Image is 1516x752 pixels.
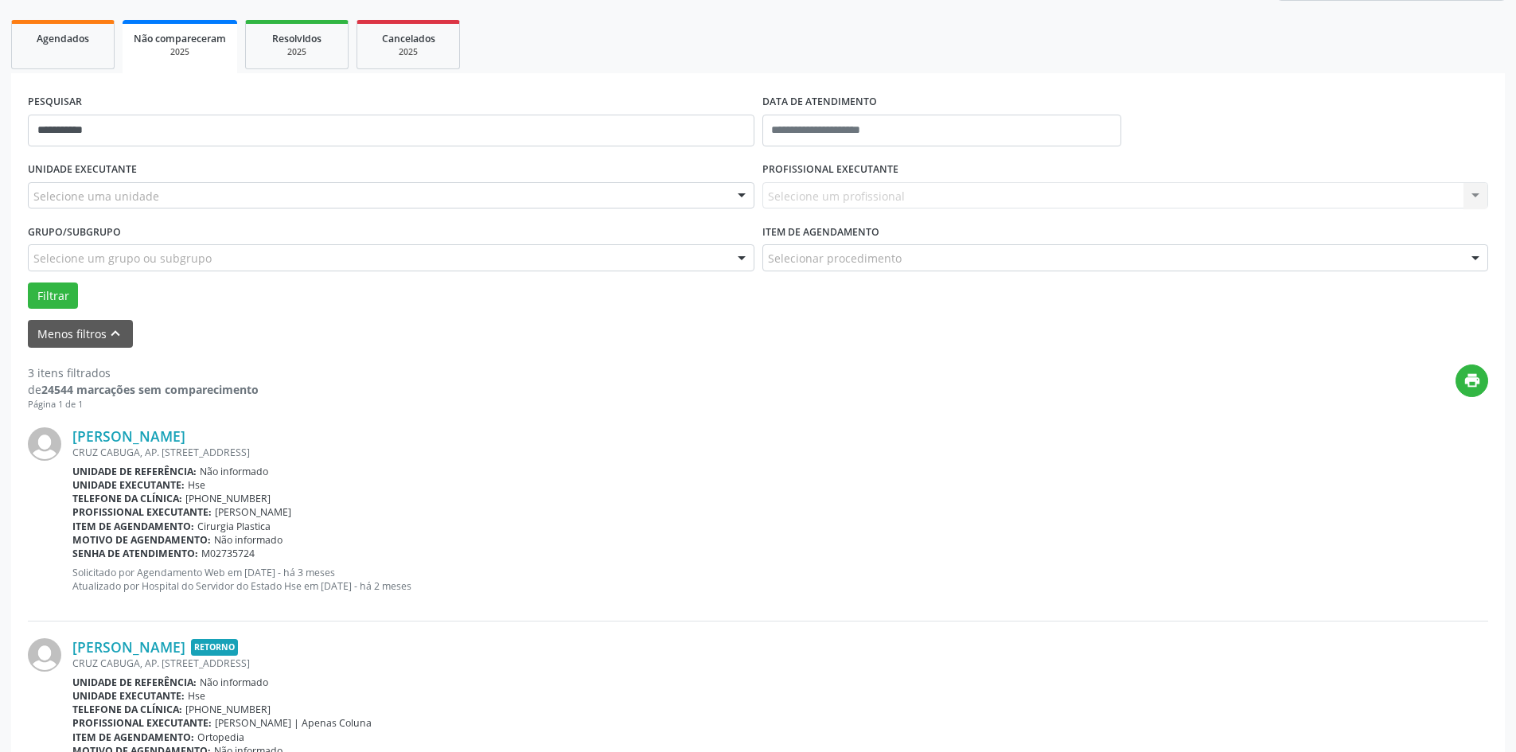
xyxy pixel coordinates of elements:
img: img [28,427,61,461]
div: CRUZ CABUGA, AP. [STREET_ADDRESS] [72,657,1488,670]
b: Unidade executante: [72,478,185,492]
div: 2025 [257,46,337,58]
span: Não compareceram [134,32,226,45]
strong: 24544 marcações sem comparecimento [41,382,259,397]
b: Senha de atendimento: [72,547,198,560]
label: DATA DE ATENDIMENTO [762,90,877,115]
b: Telefone da clínica: [72,703,182,716]
b: Item de agendamento: [72,731,194,744]
span: [PERSON_NAME] | Apenas Coluna [215,716,372,730]
div: CRUZ CABUGA, AP. [STREET_ADDRESS] [72,446,1488,459]
span: Ortopedia [197,731,244,744]
a: [PERSON_NAME] [72,638,185,656]
span: Hse [188,478,205,492]
span: Não informado [200,676,268,689]
div: Página 1 de 1 [28,398,259,411]
img: img [28,638,61,672]
button: Filtrar [28,282,78,310]
b: Unidade de referência: [72,465,197,478]
span: Retorno [191,639,238,656]
span: Selecionar procedimento [768,250,902,267]
span: [PERSON_NAME] [215,505,291,519]
a: [PERSON_NAME] [72,427,185,445]
button: Menos filtroskeyboard_arrow_up [28,320,133,348]
i: print [1463,372,1481,389]
b: Item de agendamento: [72,520,194,533]
span: Selecione um grupo ou subgrupo [33,250,212,267]
b: Unidade executante: [72,689,185,703]
b: Profissional executante: [72,505,212,519]
span: Hse [188,689,205,703]
span: M02735724 [201,547,255,560]
label: UNIDADE EXECUTANTE [28,158,137,182]
label: Grupo/Subgrupo [28,220,121,244]
span: Não informado [200,465,268,478]
i: keyboard_arrow_up [107,325,124,342]
span: Cancelados [382,32,435,45]
span: Agendados [37,32,89,45]
span: [PHONE_NUMBER] [185,703,271,716]
div: 2025 [368,46,448,58]
label: PESQUISAR [28,90,82,115]
div: 2025 [134,46,226,58]
b: Unidade de referência: [72,676,197,689]
b: Motivo de agendamento: [72,533,211,547]
span: [PHONE_NUMBER] [185,492,271,505]
b: Telefone da clínica: [72,492,182,505]
b: Profissional executante: [72,716,212,730]
div: 3 itens filtrados [28,364,259,381]
div: de [28,381,259,398]
span: Não informado [214,533,283,547]
button: print [1456,364,1488,397]
label: Item de agendamento [762,220,879,244]
p: Solicitado por Agendamento Web em [DATE] - há 3 meses Atualizado por Hospital do Servidor do Esta... [72,566,1488,593]
span: Resolvidos [272,32,322,45]
span: Cirurgia Plastica [197,520,271,533]
span: Selecione uma unidade [33,188,159,205]
label: PROFISSIONAL EXECUTANTE [762,158,898,182]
